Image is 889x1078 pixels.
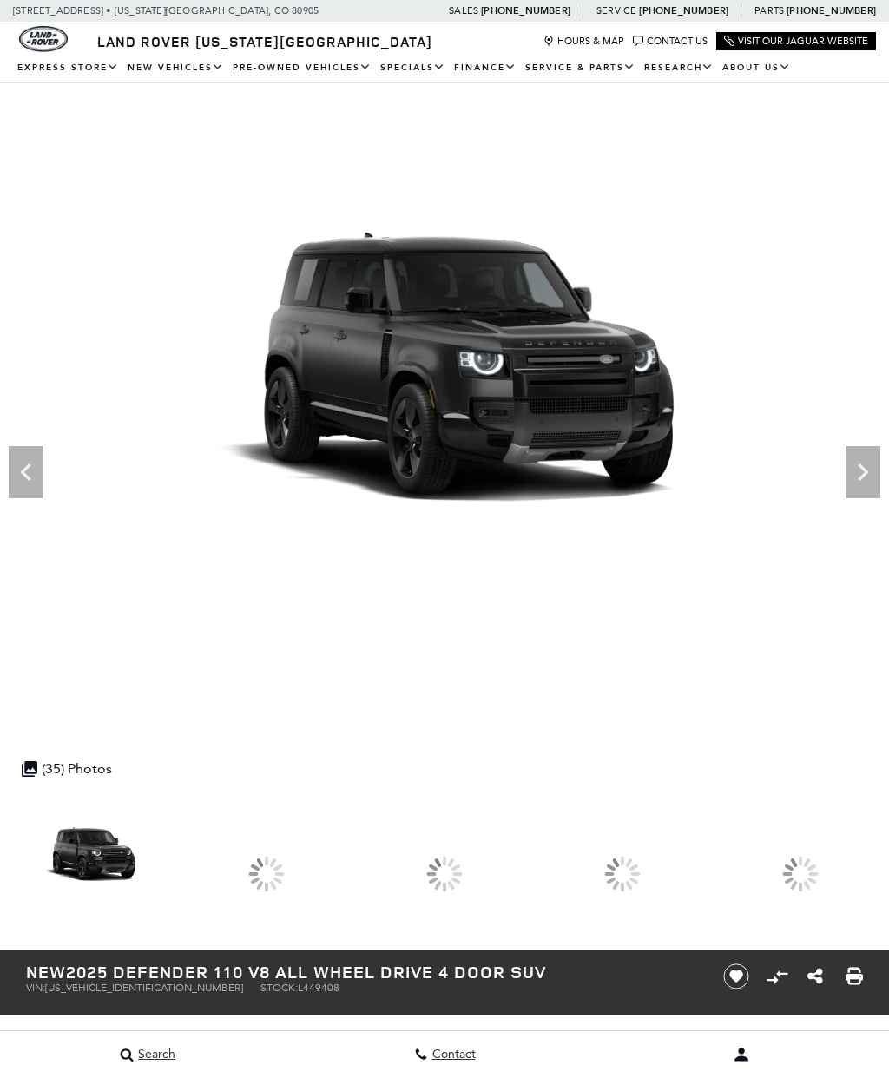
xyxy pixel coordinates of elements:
a: [PHONE_NUMBER] [481,4,570,17]
span: Stock: [260,982,298,994]
div: (35) Photos [13,752,121,785]
a: [STREET_ADDRESS] • [US_STATE][GEOGRAPHIC_DATA], CO 80905 [13,5,319,16]
button: Compare vehicle [764,963,790,989]
a: Land Rover [US_STATE][GEOGRAPHIC_DATA] [87,32,443,51]
a: Print this New 2025 Defender 110 V8 All Wheel Drive 4 Door SUV [846,966,863,987]
span: L449408 [298,982,339,994]
a: Contact Us [633,36,708,47]
a: Hours & Map [543,36,624,47]
span: Land Rover [US_STATE][GEOGRAPHIC_DATA] [97,32,432,51]
a: Research [640,53,718,83]
a: [PHONE_NUMBER] [639,4,728,17]
a: About Us [718,53,795,83]
button: user-profile-menu [593,1033,889,1076]
a: land-rover [19,26,68,52]
span: Contact [428,1048,476,1062]
a: New Vehicles [123,53,228,83]
span: Search [134,1048,175,1062]
a: Finance [450,53,521,83]
a: Visit Our Jaguar Website [724,36,868,47]
a: Pre-Owned Vehicles [228,53,376,83]
a: EXPRESS STORE [13,53,123,83]
nav: Main Navigation [13,53,876,83]
a: Service & Parts [521,53,640,83]
img: Land Rover [19,26,68,52]
a: [PHONE_NUMBER] [787,4,876,17]
a: Share this New 2025 Defender 110 V8 All Wheel Drive 4 Door SUV [807,966,823,987]
a: Specials [376,53,450,83]
button: Save vehicle [717,963,755,990]
h1: 2025 Defender 110 V8 All Wheel Drive 4 Door SUV [26,963,698,982]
